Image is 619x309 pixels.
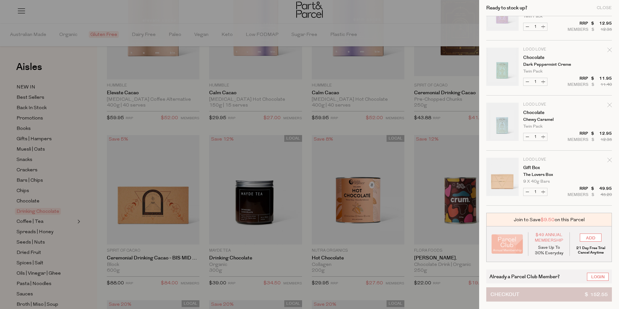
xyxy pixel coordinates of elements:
[523,14,543,18] span: Twin Pack
[597,6,612,10] div: Close
[523,173,573,177] p: The Lovers Box
[490,273,560,280] span: Already a Parcel Club Member?
[531,23,539,30] input: QTY Chocolate
[523,69,543,74] span: Twin Pack
[523,103,573,107] p: Loco Love
[523,158,573,162] p: Loco Love
[531,133,539,141] input: QTY Chocolate
[541,216,555,223] span: $9.50
[523,179,550,184] span: 9 x 40g Bars
[533,232,565,243] span: $49 Annual Membership
[585,288,608,301] span: $ 152.55
[486,6,527,10] h2: Ready to stock up?
[575,246,607,255] p: 21 Day Free Trial Cancel Anytime
[490,288,519,301] span: Checkout
[531,188,539,196] input: QTY Gift Box
[523,124,543,129] span: Twin Pack
[486,287,612,302] button: Checkout$ 152.55
[523,63,573,67] p: Dark Peppermint Creme
[523,110,573,115] a: Chocolate
[580,234,602,242] input: ADD
[523,55,573,60] a: Chocolate
[523,166,573,170] a: Gift Box
[486,213,612,226] div: Join to Save on this Parcel
[607,102,612,110] div: Remove Chocolate
[523,118,573,122] p: Chewy Caramel
[607,157,612,166] div: Remove Gift Box
[607,47,612,55] div: Remove Chocolate
[587,273,609,281] a: Login
[533,245,565,256] p: Save Up To 30% Everyday
[531,78,539,86] input: QTY Chocolate
[523,48,573,51] p: Loco Love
